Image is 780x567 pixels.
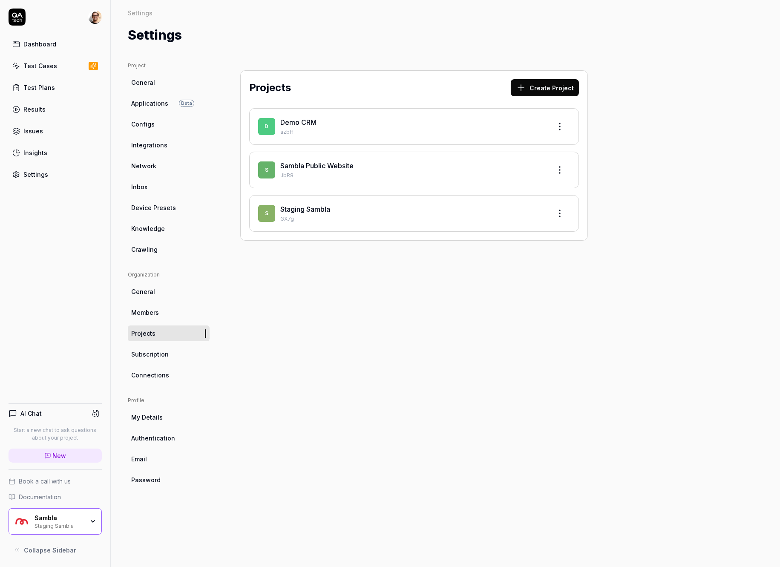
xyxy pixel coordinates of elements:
a: Dashboard [9,36,102,52]
span: Applications [131,99,168,108]
a: Network [128,158,210,174]
div: Insights [23,148,47,157]
h4: AI Chat [20,409,42,418]
div: Organization [128,271,210,279]
span: S [258,161,275,178]
span: Password [131,475,161,484]
a: Results [9,101,102,118]
h2: Projects [249,80,291,95]
img: 704fe57e-bae9-4a0d-8bcb-c4203d9f0bb2.jpeg [88,10,102,24]
a: Book a call with us [9,477,102,486]
span: General [131,287,155,296]
p: JbR8 [280,172,544,179]
div: Test Plans [23,83,55,92]
span: Projects [131,329,155,338]
span: New [53,451,66,460]
p: Start a new chat to ask questions about your project [9,426,102,442]
a: Authentication [128,430,210,446]
a: Email [128,451,210,467]
span: Collapse Sidebar [24,546,76,555]
div: Staging Sambla [35,522,84,529]
span: D [258,118,275,135]
a: Subscription [128,346,210,362]
div: Dashboard [23,40,56,49]
a: General [128,284,210,299]
span: Authentication [131,434,175,443]
a: General [128,75,210,90]
a: Password [128,472,210,488]
span: Configs [131,120,155,129]
a: Projects [128,325,210,341]
span: Crawling [131,245,158,254]
span: Knowledge [131,224,165,233]
a: Demo CRM [280,118,317,127]
a: Device Presets [128,200,210,216]
a: Test Cases [9,58,102,74]
p: azbH [280,128,544,136]
a: Documentation [9,492,102,501]
span: Book a call with us [19,477,71,486]
h1: Settings [128,26,182,45]
a: Members [128,305,210,320]
a: My Details [128,409,210,425]
span: Integrations [131,141,167,150]
div: Project [128,62,210,69]
span: Beta [179,100,194,107]
button: Create Project [511,79,579,96]
span: Device Presets [131,203,176,212]
a: Insights [9,144,102,161]
a: Crawling [128,242,210,257]
a: New [9,449,102,463]
a: Staging Sambla [280,205,330,213]
div: Settings [23,170,48,179]
a: Configs [128,116,210,132]
a: Inbox [128,179,210,195]
a: Test Plans [9,79,102,96]
div: Results [23,105,46,114]
span: Documentation [19,492,61,501]
div: Profile [128,397,210,404]
span: Members [131,308,159,317]
div: Settings [128,9,153,17]
button: Collapse Sidebar [9,541,102,558]
span: My Details [131,413,163,422]
a: Integrations [128,137,210,153]
span: Network [131,161,156,170]
div: Issues [23,127,43,135]
span: S [258,205,275,222]
span: Inbox [131,182,147,191]
span: Email [131,455,147,463]
img: Sambla Logo [14,514,29,529]
a: Sambla Public Website [280,161,354,170]
span: Connections [131,371,169,380]
a: ApplicationsBeta [128,95,210,111]
a: Issues [9,123,102,139]
div: Sambla [35,514,84,522]
div: Test Cases [23,61,57,70]
a: Connections [128,367,210,383]
a: Settings [9,166,102,183]
button: Sambla LogoSamblaStaging Sambla [9,508,102,535]
span: General [131,78,155,87]
span: Subscription [131,350,169,359]
a: Knowledge [128,221,210,236]
p: GX7g [280,215,544,223]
